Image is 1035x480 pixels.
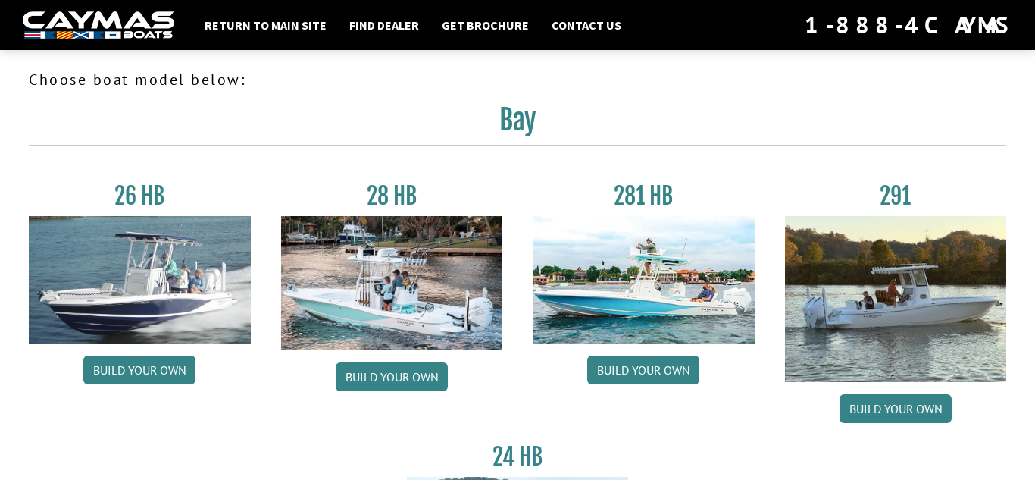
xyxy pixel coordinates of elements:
[336,362,448,391] a: Build your own
[805,8,1012,42] div: 1-888-4CAYMAS
[29,103,1006,146] h2: Bay
[281,182,503,210] h3: 28 HB
[23,11,174,39] img: white-logo-c9c8dbefe5ff5ceceb0f0178aa75bf4bb51f6bca0971e226c86eb53dfe498488.png
[83,356,195,384] a: Build your own
[197,15,334,35] a: Return to main site
[29,68,1006,91] p: Choose boat model below:
[544,15,629,35] a: Contact Us
[587,356,699,384] a: Build your own
[29,216,251,344] img: 26_new_photo_resized.jpg
[281,216,503,350] img: 28_hb_thumbnail_for_caymas_connect.jpg
[342,15,427,35] a: Find Dealer
[840,394,952,423] a: Build your own
[785,182,1007,210] h3: 291
[29,182,251,210] h3: 26 HB
[533,182,755,210] h3: 281 HB
[434,15,536,35] a: Get Brochure
[533,216,755,344] img: 28-hb-twin.jpg
[407,443,629,471] h3: 24 HB
[785,216,1007,382] img: 291_Thumbnail.jpg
